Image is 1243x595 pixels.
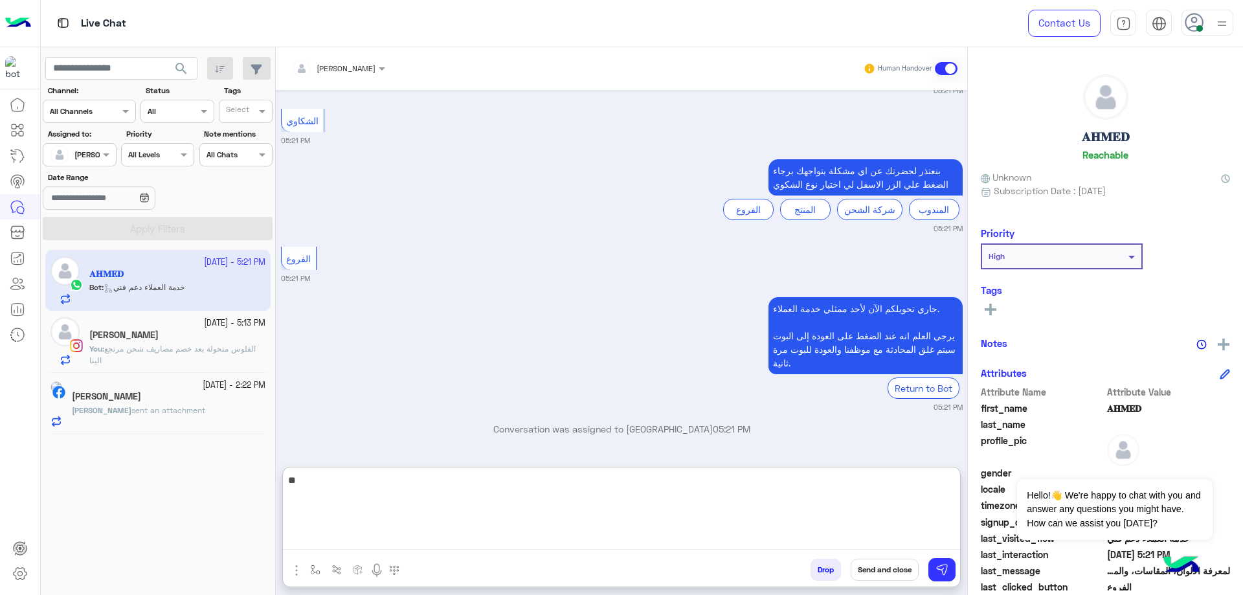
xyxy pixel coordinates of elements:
[768,159,963,196] p: 26/9/2025, 5:21 PM
[305,559,326,580] button: select flow
[1110,10,1136,37] a: tab
[934,223,963,234] small: 05:21 PM
[1082,129,1130,144] h5: 𝐀𝐇𝐌𝐄𝐃
[1028,10,1101,37] a: Contact Us
[369,563,385,578] img: send voice note
[981,367,1027,379] h6: Attributes
[89,344,256,365] span: الفلوس متحولة بعد خصم مصاريف شحن مرتجع الينا
[126,128,193,140] label: Priority
[286,253,311,264] span: الفروع
[1214,16,1230,32] img: profile
[43,217,273,240] button: Apply Filters
[811,559,841,581] button: Drop
[174,61,189,76] span: search
[1107,434,1139,466] img: defaultAdmin.png
[281,422,963,436] p: Conversation was assigned to [GEOGRAPHIC_DATA]
[203,379,265,392] small: [DATE] - 2:22 PM
[55,15,71,31] img: tab
[5,56,28,80] img: 713415422032625
[780,199,831,220] div: المنتج
[981,401,1104,415] span: first_name
[1159,543,1204,589] img: hulul-logo.png
[348,559,369,580] button: create order
[981,532,1104,545] span: last_visited_flow
[1107,385,1231,399] span: Attribute Value
[981,466,1104,480] span: gender
[1084,75,1128,119] img: defaultAdmin.png
[50,146,69,164] img: defaultAdmin.png
[281,273,310,284] small: 05:21 PM
[981,418,1104,431] span: last_name
[331,565,342,575] img: Trigger scenario
[289,563,304,578] img: send attachment
[981,548,1104,561] span: last_interaction
[981,580,1104,594] span: last_clicked_button
[934,402,963,412] small: 05:21 PM
[50,381,62,393] img: picture
[888,377,959,399] div: Return to Bot
[713,423,750,434] span: 05:21 PM
[317,63,375,73] span: [PERSON_NAME]
[204,317,265,330] small: [DATE] - 5:13 PM
[89,330,159,341] h5: Ohoud Abdelmohsen
[981,337,1007,349] h6: Notes
[166,57,197,85] button: search
[981,434,1104,464] span: profile_pic
[310,565,320,575] img: select flow
[935,563,948,576] img: send message
[1107,564,1231,578] span: لمعرفة الألوان، المقاسات، والموديلات المتاحة من المنتجات والموديلات برجاء مراجعة القائمة التالية
[286,115,319,126] span: الشكاوي
[50,317,80,346] img: defaultAdmin.png
[878,63,932,74] small: Human Handover
[146,85,212,96] label: Status
[72,391,141,402] h5: Ahmed Nassar
[1107,401,1231,415] span: 𝐀𝐇𝐌𝐄𝐃
[48,85,135,96] label: Channel:
[981,482,1104,496] span: locale
[1196,339,1207,350] img: notes
[981,515,1104,529] span: signup_date
[934,85,963,96] small: 05:21 PM
[851,559,919,581] button: Send and close
[72,405,131,415] span: [PERSON_NAME]
[981,170,1031,184] span: Unknown
[981,385,1104,399] span: Attribute Name
[326,559,348,580] button: Trigger scenario
[1116,16,1131,31] img: tab
[224,85,271,96] label: Tags
[909,199,959,220] div: المندوب
[81,15,126,32] p: Live Chat
[5,10,31,37] img: Logo
[981,227,1014,239] h6: Priority
[1017,479,1212,540] span: Hello!👋 We're happy to chat with you and answer any questions you might have. How can we assist y...
[981,499,1104,512] span: timezone
[994,184,1106,197] span: Subscription Date : [DATE]
[768,297,963,374] p: 26/9/2025, 5:21 PM
[1152,16,1167,31] img: tab
[1082,149,1128,161] h6: Reachable
[1218,339,1229,350] img: add
[723,199,774,220] div: الفروع
[89,344,104,354] b: :
[281,135,310,146] small: 05:21 PM
[981,564,1104,578] span: last_message
[981,284,1230,296] h6: Tags
[52,386,65,399] img: Facebook
[224,104,249,118] div: Select
[389,565,399,576] img: make a call
[70,339,83,352] img: Instagram
[48,128,115,140] label: Assigned to:
[1107,580,1231,594] span: الفروع
[89,344,102,354] span: You
[837,199,902,220] div: شركة الشحن
[131,405,205,415] span: sent an attachment
[1107,548,1231,561] span: 2025-09-26T14:21:50.947Z
[204,128,271,140] label: Note mentions
[353,565,363,575] img: create order
[48,172,193,183] label: Date Range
